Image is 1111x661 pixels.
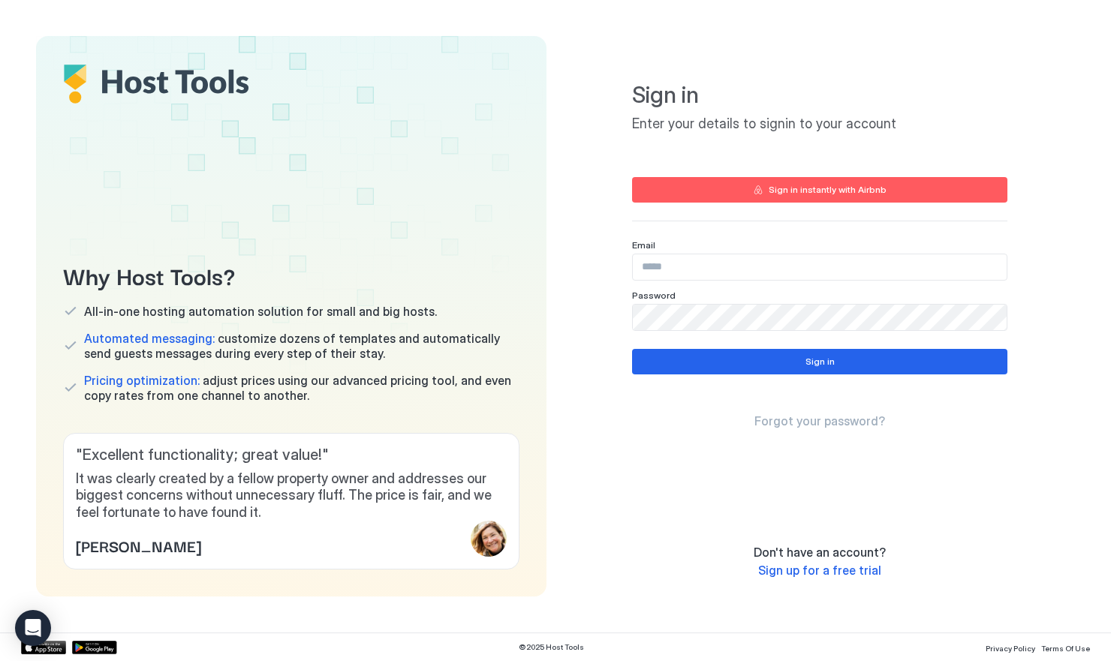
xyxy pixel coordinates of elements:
span: [PERSON_NAME] [76,534,201,557]
span: Sign up for a free trial [758,563,881,578]
button: Sign in [632,349,1007,374]
span: Email [632,239,655,251]
input: Input Field [633,254,1007,280]
span: customize dozens of templates and automatically send guests messages during every step of their s... [84,331,519,361]
a: Sign up for a free trial [758,563,881,578]
span: Why Host Tools? [63,258,519,292]
span: Sign in [632,81,1007,110]
span: Automated messaging: [84,331,215,346]
span: Terms Of Use [1041,644,1090,653]
span: Don't have an account? [754,545,886,560]
button: Sign in instantly with Airbnb [632,177,1007,203]
div: profile [471,521,507,557]
span: Privacy Policy [986,644,1035,653]
span: © 2025 Host Tools [519,642,584,652]
div: Sign in [805,355,835,368]
a: Privacy Policy [986,639,1035,655]
a: Google Play Store [72,641,117,654]
span: Enter your details to signin to your account [632,116,1007,133]
div: Open Intercom Messenger [15,610,51,646]
a: App Store [21,641,66,654]
span: Password [632,290,676,301]
a: Forgot your password? [754,413,885,429]
input: Input Field [633,305,1007,330]
span: Pricing optimization: [84,373,200,388]
span: adjust prices using our advanced pricing tool, and even copy rates from one channel to another. [84,373,519,403]
span: It was clearly created by a fellow property owner and addresses our biggest concerns without unne... [76,470,507,521]
div: Sign in instantly with Airbnb [769,183,887,197]
span: " Excellent functionality; great value! " [76,446,507,464]
span: All-in-one hosting automation solution for small and big hosts. [84,304,437,319]
a: Terms Of Use [1041,639,1090,655]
